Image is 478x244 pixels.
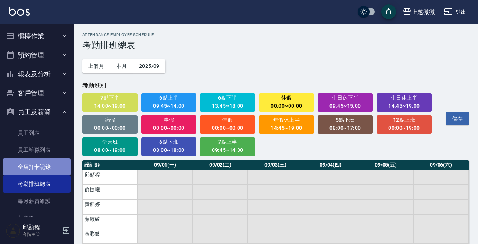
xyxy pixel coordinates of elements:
[3,125,71,142] a: 員工列表
[3,102,71,122] button: 員工及薪資
[303,160,358,170] th: 09/04(四)
[193,160,248,170] th: 09/02(二)
[82,229,138,244] td: 黃彩微
[146,101,192,111] div: 09:45~14:00
[110,59,133,73] button: 本月
[200,137,255,156] button: 7點上半09:45~14:30
[205,137,250,147] span: 7點上半
[82,40,469,50] h3: 考勤排班總表
[318,115,373,134] button: 5點下班08:00~17:00
[264,123,309,133] div: 14:45~19:00
[82,160,138,170] th: 設計師
[3,210,71,227] a: 薪資條
[82,82,429,90] div: 考勤班別 :
[88,123,133,133] div: 00:00~00:00
[82,170,138,185] td: 邱顯程
[3,158,71,175] a: 全店打卡記錄
[88,93,133,102] span: 7點下半
[82,185,138,199] td: 俞捷曦
[382,123,427,133] div: 00:00~19:00
[259,115,314,134] button: 年假休上半14:45~19:00
[248,160,303,170] th: 09/03(三)
[259,93,314,112] button: 休假00:00~00:00
[3,65,71,84] button: 報表及分析
[141,93,196,112] button: 6點上半09:45~14:00
[441,5,469,19] button: 登出
[3,175,71,192] a: 考勤排班總表
[205,101,250,111] div: 13:45~18:00
[411,7,435,17] div: 上越微微
[3,193,71,210] a: 每月薪資維護
[141,115,196,134] button: 事假00:00~00:00
[264,115,309,125] span: 年假休上半
[82,214,138,229] td: 葉紋綺
[3,46,71,65] button: 預約管理
[9,7,30,16] img: Logo
[382,93,427,102] span: 生日休上半
[200,93,255,112] button: 6點下半13:45~18:00
[22,224,60,231] h5: 邱顯程
[82,199,138,214] td: 黃郁婷
[382,101,427,111] div: 14:45~19:00
[400,4,438,20] button: 上越微微
[3,84,71,103] button: 客戶管理
[377,93,432,112] button: 生日休上半14:45~19:00
[358,160,413,170] th: 09/05(五)
[3,142,71,158] a: 員工離職列表
[22,231,60,238] p: 高階主管
[146,146,192,155] div: 08:00~18:00
[133,59,165,73] button: 2025/09
[88,137,133,147] span: 全天班
[88,115,133,125] span: 病假
[413,160,468,170] th: 09/06(六)
[318,93,373,112] button: 生日休下半09:45~15:00
[146,93,192,102] span: 6點上半
[146,115,192,125] span: 事假
[82,32,469,37] h2: ATTENDANCE EMPLOYEE SCHEDULE
[88,146,133,155] div: 08:00~19:00
[138,160,193,170] th: 09/01(一)
[205,93,250,102] span: 6點下半
[377,115,432,134] button: 12點上班00:00~19:00
[323,93,368,102] span: 生日休下半
[205,123,250,133] div: 00:00~00:00
[82,59,110,73] button: 上個月
[205,146,250,155] div: 09:45~14:30
[382,115,427,125] span: 12點上班
[3,27,71,46] button: 櫃檯作業
[381,4,396,19] button: save
[200,115,255,134] button: 年假00:00~00:00
[88,101,133,111] div: 14:00~19:00
[146,137,192,147] span: 6點下班
[141,137,196,156] button: 6點下班08:00~18:00
[82,137,138,156] button: 全天班08:00~19:00
[82,115,138,134] button: 病假00:00~00:00
[446,112,469,126] button: 儲存
[6,223,21,238] img: Person
[205,115,250,125] span: 年假
[323,101,368,111] div: 09:45~15:00
[323,123,368,133] div: 08:00~17:00
[82,93,138,112] button: 7點下半14:00~19:00
[264,93,309,102] span: 休假
[323,115,368,125] span: 5點下班
[146,123,192,133] div: 00:00~00:00
[264,101,309,111] div: 00:00~00:00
